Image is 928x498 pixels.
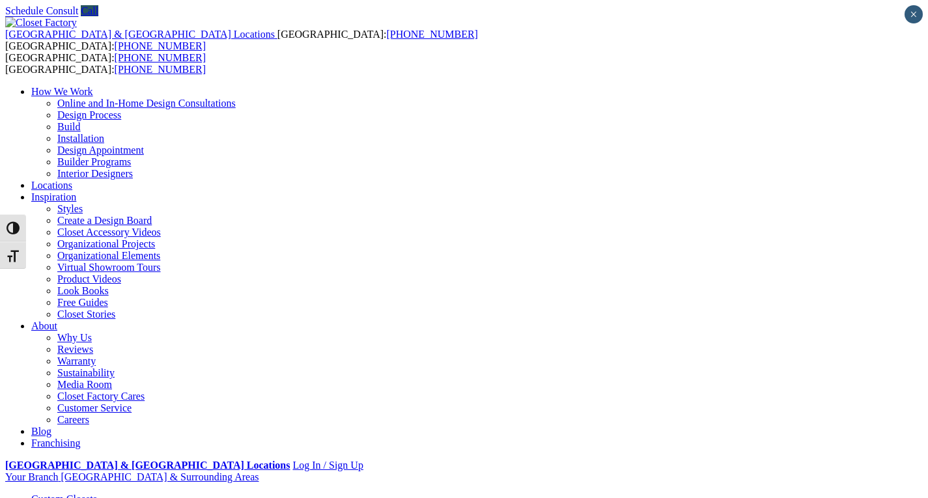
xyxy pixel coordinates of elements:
span: [GEOGRAPHIC_DATA] & [GEOGRAPHIC_DATA] Locations [5,29,275,40]
a: Log In / Sign Up [292,460,363,471]
a: [PHONE_NUMBER] [115,64,206,75]
a: Call [81,5,98,16]
a: Closet Stories [57,309,115,320]
span: [GEOGRAPHIC_DATA] & Surrounding Areas [61,471,259,482]
a: Virtual Showroom Tours [57,262,161,273]
a: Styles [57,203,83,214]
a: Franchising [31,437,81,449]
a: Schedule Consult [5,5,78,16]
a: Build [57,121,81,132]
a: Inspiration [31,191,76,202]
a: Design Process [57,109,121,120]
a: Free Guides [57,297,108,308]
a: [GEOGRAPHIC_DATA] & [GEOGRAPHIC_DATA] Locations [5,29,277,40]
a: Customer Service [57,402,132,413]
a: [PHONE_NUMBER] [115,40,206,51]
a: Warranty [57,355,96,367]
a: Installation [57,133,104,144]
a: Your Branch [GEOGRAPHIC_DATA] & Surrounding Areas [5,471,259,482]
a: [PHONE_NUMBER] [386,29,477,40]
a: Why Us [57,332,92,343]
a: How We Work [31,86,93,97]
a: Blog [31,426,51,437]
span: Your Branch [5,471,58,482]
a: Interior Designers [57,168,133,179]
a: Look Books [57,285,109,296]
a: Organizational Projects [57,238,155,249]
a: Sustainability [57,367,115,378]
a: [PHONE_NUMBER] [115,52,206,63]
span: [GEOGRAPHIC_DATA]: [GEOGRAPHIC_DATA]: [5,52,206,75]
a: Media Room [57,379,112,390]
button: Close [905,5,923,23]
a: Locations [31,180,72,191]
a: Closet Factory Cares [57,391,145,402]
a: Product Videos [57,273,121,284]
a: Careers [57,414,89,425]
a: Create a Design Board [57,215,152,226]
a: Organizational Elements [57,250,160,261]
a: [GEOGRAPHIC_DATA] & [GEOGRAPHIC_DATA] Locations [5,460,290,471]
a: Builder Programs [57,156,131,167]
a: Design Appointment [57,145,144,156]
img: Closet Factory [5,17,77,29]
a: Online and In-Home Design Consultations [57,98,236,109]
a: About [31,320,57,331]
a: Closet Accessory Videos [57,227,161,238]
a: Reviews [57,344,93,355]
span: [GEOGRAPHIC_DATA]: [GEOGRAPHIC_DATA]: [5,29,478,51]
